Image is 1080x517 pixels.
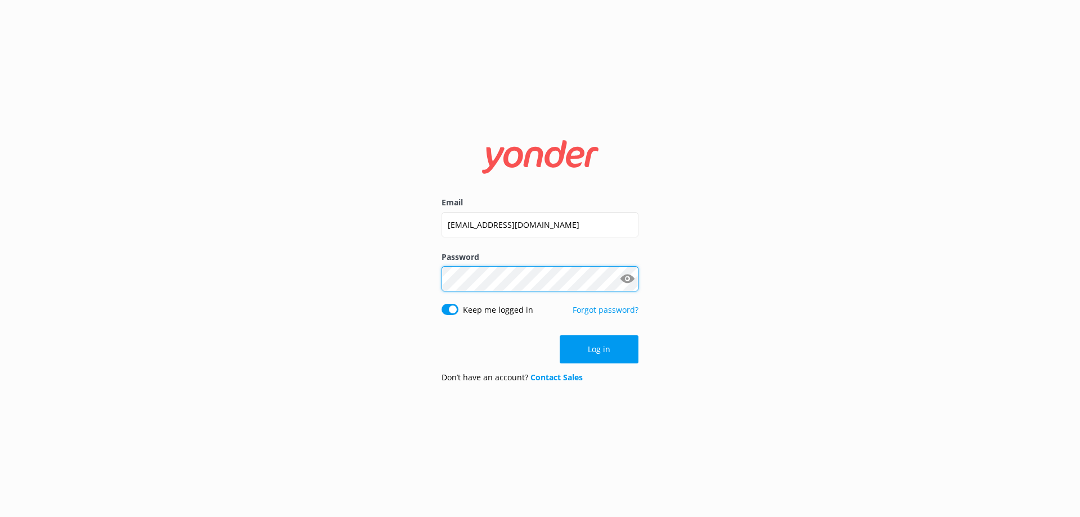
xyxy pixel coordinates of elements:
label: Keep me logged in [463,304,533,316]
label: Email [442,196,638,209]
button: Log in [560,335,638,363]
label: Password [442,251,638,263]
a: Contact Sales [530,372,583,383]
a: Forgot password? [573,304,638,315]
button: Show password [616,268,638,290]
p: Don’t have an account? [442,371,583,384]
input: user@emailaddress.com [442,212,638,237]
